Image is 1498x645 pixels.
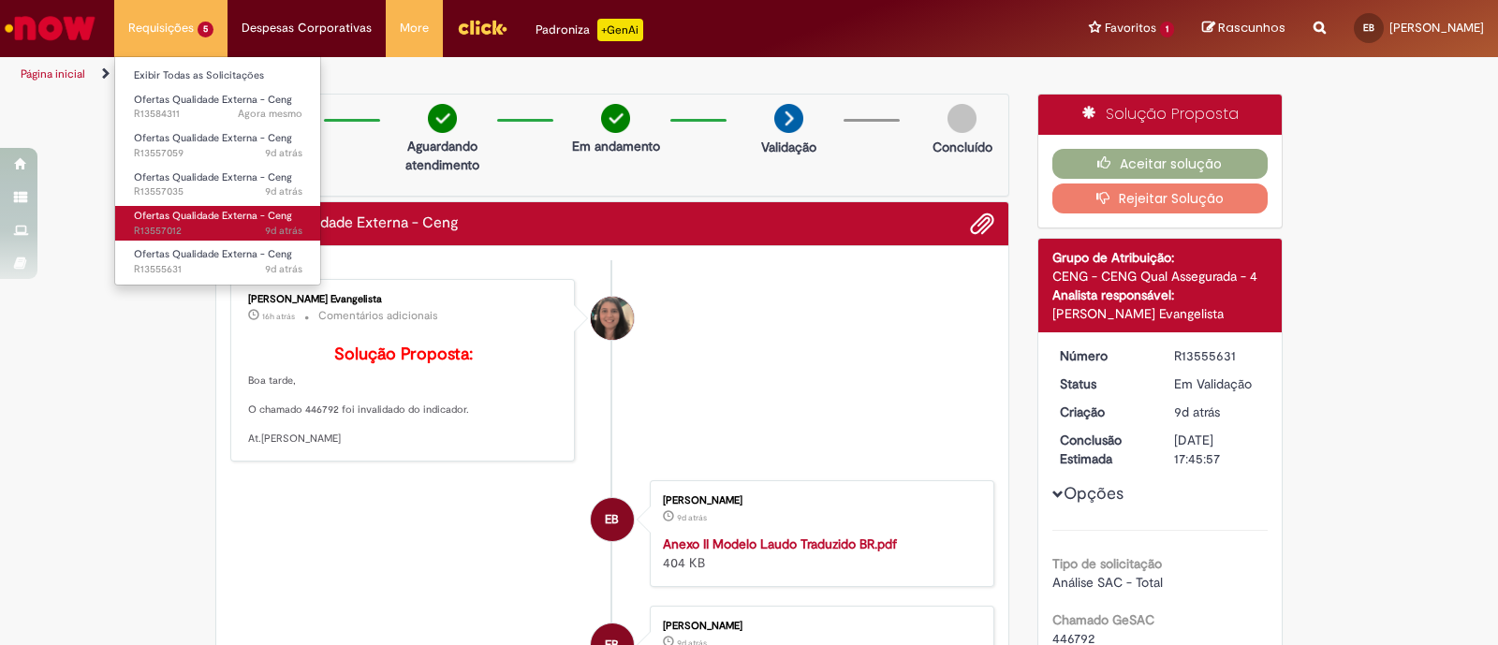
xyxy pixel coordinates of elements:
b: Tipo de solicitação [1052,555,1162,572]
p: Concluído [933,138,992,156]
span: R13584311 [134,107,302,122]
a: Aberto R13557035 : Ofertas Qualidade Externa - Ceng [115,168,321,202]
span: Requisições [128,19,194,37]
p: Validação [761,138,816,156]
img: check-circle-green.png [428,104,457,133]
button: Rejeitar Solução [1052,183,1269,213]
span: Ofertas Qualidade Externa - Ceng [134,93,292,107]
a: Anexo II Modelo Laudo Traduzido BR.pdf [663,535,897,552]
a: Página inicial [21,66,85,81]
div: 22/09/2025 14:45:54 [1174,403,1261,421]
div: Solução Proposta [1038,95,1283,135]
time: 30/09/2025 17:03:03 [262,311,295,322]
span: 9d atrás [265,262,302,276]
time: 22/09/2025 14:45:54 [1174,403,1220,420]
time: 22/09/2025 14:45:55 [265,262,302,276]
div: Analista responsável: [1052,286,1269,304]
a: Aberto R13557012 : Ofertas Qualidade Externa - Ceng [115,206,321,241]
span: 16h atrás [262,311,295,322]
span: EB [605,497,619,542]
span: Ofertas Qualidade Externa - Ceng [134,209,292,223]
div: CENG - CENG Qual Assegurada - 4 [1052,267,1269,286]
ul: Requisições [114,56,321,286]
p: +GenAi [597,19,643,41]
div: Pollyane De Souza Ramos Evangelista [591,297,634,340]
dt: Status [1046,374,1161,393]
b: Solução Proposta: [334,344,473,365]
span: 1 [1160,22,1174,37]
dt: Número [1046,346,1161,365]
span: 9d atrás [265,184,302,198]
a: Aberto R13584311 : Ofertas Qualidade Externa - Ceng [115,90,321,125]
span: 9d atrás [677,512,707,523]
button: Aceitar solução [1052,149,1269,179]
span: More [400,19,429,37]
div: Padroniza [536,19,643,41]
span: Rascunhos [1218,19,1285,37]
p: Em andamento [572,137,660,155]
div: Grupo de Atribuição: [1052,248,1269,267]
span: 9d atrás [265,146,302,160]
a: Aberto R13555631 : Ofertas Qualidade Externa - Ceng [115,244,321,279]
div: 404 KB [663,535,975,572]
a: Exibir Todas as Solicitações [115,66,321,86]
span: 9d atrás [265,224,302,238]
span: Ofertas Qualidade Externa - Ceng [134,247,292,261]
img: ServiceNow [2,9,98,47]
div: R13555631 [1174,346,1261,365]
dt: Conclusão Estimada [1046,431,1161,468]
span: Despesas Corporativas [242,19,372,37]
time: 22/09/2025 21:43:24 [265,184,302,198]
p: Boa tarde, O chamado 446792 foi invalidado do indicador. At.[PERSON_NAME] [248,345,560,447]
div: [DATE] 17:45:57 [1174,431,1261,468]
img: click_logo_yellow_360x200.png [457,13,507,41]
h2: Ofertas Qualidade Externa - Ceng Histórico de tíquete [230,215,459,232]
span: EB [1363,22,1374,34]
a: Rascunhos [1202,20,1285,37]
div: [PERSON_NAME] [663,495,975,506]
img: check-circle-green.png [601,104,630,133]
span: R13557012 [134,224,302,239]
ul: Trilhas de página [14,57,985,92]
time: 22/09/2025 22:04:12 [265,146,302,160]
span: R13557059 [134,146,302,161]
time: 22/09/2025 21:18:52 [265,224,302,238]
span: Ofertas Qualidade Externa - Ceng [134,170,292,184]
time: 01/10/2025 09:02:12 [238,107,302,121]
div: [PERSON_NAME] [663,621,975,632]
span: Favoritos [1105,19,1156,37]
a: Aberto R13557059 : Ofertas Qualidade Externa - Ceng [115,128,321,163]
img: arrow-next.png [774,104,803,133]
span: Ofertas Qualidade Externa - Ceng [134,131,292,145]
div: [PERSON_NAME] Evangelista [1052,304,1269,323]
b: Chamado GeSAC [1052,611,1154,628]
span: [PERSON_NAME] [1389,20,1484,36]
div: Edinelson Bueno [591,498,634,541]
img: img-circle-grey.png [947,104,977,133]
span: R13555631 [134,262,302,277]
div: Em Validação [1174,374,1261,393]
span: 9d atrás [1174,403,1220,420]
time: 22/09/2025 14:45:35 [677,512,707,523]
span: 5 [198,22,213,37]
small: Comentários adicionais [318,308,438,324]
span: Análise SAC - Total [1052,574,1163,591]
div: [PERSON_NAME] Evangelista [248,294,560,305]
p: Aguardando atendimento [397,137,488,174]
dt: Criação [1046,403,1161,421]
span: R13557035 [134,184,302,199]
span: Agora mesmo [238,107,302,121]
button: Adicionar anexos [970,212,994,236]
